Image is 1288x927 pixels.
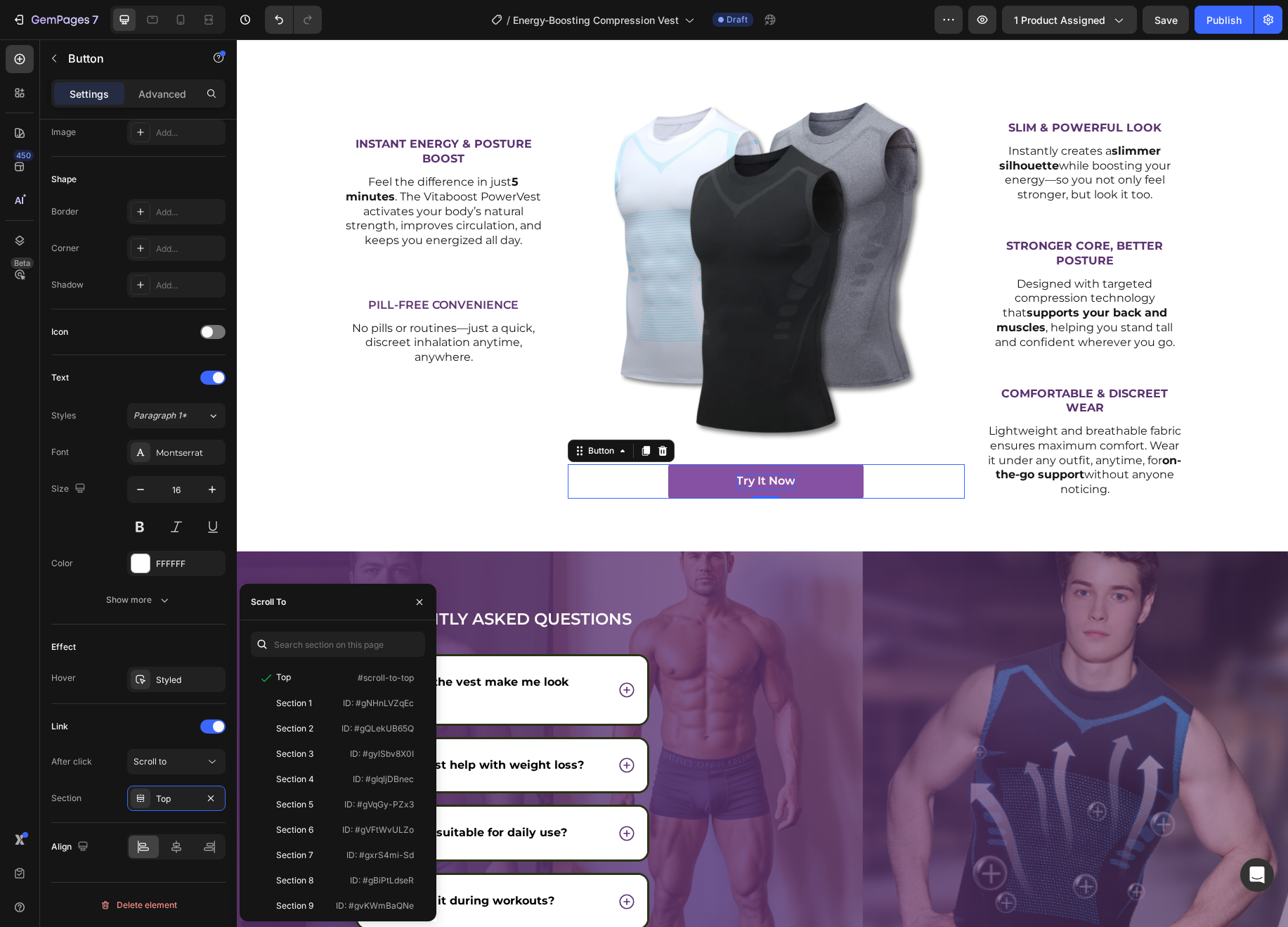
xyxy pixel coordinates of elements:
p: ID: #gylSbv8X0I [350,748,414,760]
div: Top [276,671,291,684]
div: Section 4 [276,773,314,786]
div: Section 5 [276,798,313,811]
p: Designed with targeted compression technology that , helping you stand tall and confident whereve... [750,238,947,311]
div: Open Intercom Messenger [1240,858,1274,892]
div: Shape [51,173,77,186]
button: 1 product assigned [1002,6,1137,34]
button: Paragraph 1* [127,403,226,428]
div: Effect [51,641,76,653]
div: Styles [51,409,76,422]
p: ID: #gNHnLVZqEc [343,697,414,710]
h2: Frequently asked questions [118,568,413,592]
button: Save [1143,6,1189,34]
p: Instantly creates a while boosting your energy—so you not only feel stronger, but look it too. [750,105,947,163]
div: FFFFFF [156,558,222,570]
strong: on-the-go support [759,414,945,442]
div: Scroll To [251,596,286,608]
div: Beta [11,257,34,269]
div: Corner [51,242,79,255]
div: Add... [156,206,222,219]
strong: supports your back and muscles [760,267,930,295]
strong: Comfortable & Discreet Wear [765,347,931,376]
p: Advanced [138,87,186,101]
p: ID: #gxrS4mi-Sd [346,849,414,862]
div: Color [51,557,73,570]
span: / [507,13,510,27]
div: Montserrat [156,447,222,459]
p: Lightweight and breathable fabric ensures maximum comfort. Wear it under any outfit, anytime, for... [750,385,947,458]
div: Size [51,480,89,499]
button: Show more [51,587,226,613]
p: ID: #gVqGy-PZx3 [344,798,414,811]
p: 7 [92,11,98,28]
div: Show more [106,593,171,607]
div: 450 [13,150,34,161]
p: ID: #gIqljDBnec [353,773,414,786]
span: Save [1154,14,1178,26]
div: Section 2 [276,722,313,735]
div: Section 9 [276,900,313,912]
button: Scroll to [127,749,226,774]
div: Top [156,793,197,805]
p: try it Now [500,435,559,449]
button: 7 [6,6,105,34]
div: Text [51,371,69,384]
div: Add... [156,243,222,255]
div: Shadow [51,279,84,291]
strong: How does the vest make me look slimmer? [134,636,332,664]
div: Link [51,720,68,733]
div: Section 7 [276,849,313,862]
div: Icon [51,326,68,338]
div: Section 8 [276,874,313,887]
strong: Can I wear it during workouts? [134,855,318,868]
span: Scroll to [134,756,167,767]
p: Settings [70,87,109,101]
strong: Is the vest suitable for daily use? [134,786,330,800]
div: Styled [156,674,222,686]
div: After click [51,755,92,768]
span: 1 product assigned [1014,13,1105,27]
p: ID: #gvKWmBaQNe [336,900,414,912]
strong: slimmer silhouette [762,105,925,133]
div: Font [51,446,69,459]
div: Delete element [100,897,177,914]
a: try it Now [431,425,627,459]
div: Add... [156,127,222,139]
div: Add... [156,279,222,292]
div: Border [51,205,79,218]
div: Image [51,126,76,139]
span: Draft [727,13,748,26]
div: Section 3 [276,748,313,760]
div: Publish [1206,13,1242,27]
div: Button [349,405,380,418]
input: Search section on this page [251,632,425,657]
p: ID: #gBiPtLdseR [350,874,414,887]
button: Delete element [51,894,226,916]
div: Hover [51,672,76,684]
span: Paragraph 1* [134,409,187,422]
p: ID: #gQLekUB65Q [341,722,414,735]
span: Energy-Boosting Compression Vest [513,13,679,27]
button: Publish [1195,6,1254,34]
strong: Can the vest help with weight loss? [134,719,347,732]
strong: Stronger Core, Better Posture [769,200,926,228]
iframe: Design area [237,39,1288,927]
div: Undo/Redo [265,6,322,34]
div: Section 1 [276,697,312,710]
div: Align [51,838,91,857]
p: #scroll-to-top [358,672,414,684]
div: Section [51,792,82,805]
strong: Slim & Powerful Look [772,82,925,95]
div: Section 6 [276,824,313,836]
p: ID: #gVFtWvULZo [342,824,414,836]
p: Button [68,50,188,67]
